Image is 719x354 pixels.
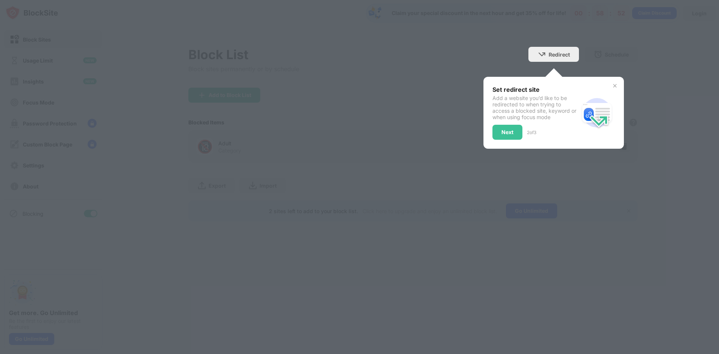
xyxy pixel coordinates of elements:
[492,95,579,120] div: Add a website you’d like to be redirected to when trying to access a blocked site, keyword or whe...
[579,95,615,131] img: redirect.svg
[612,83,618,89] img: x-button.svg
[492,86,579,93] div: Set redirect site
[549,51,570,58] div: Redirect
[501,129,513,135] div: Next
[527,130,536,135] div: 2 of 3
